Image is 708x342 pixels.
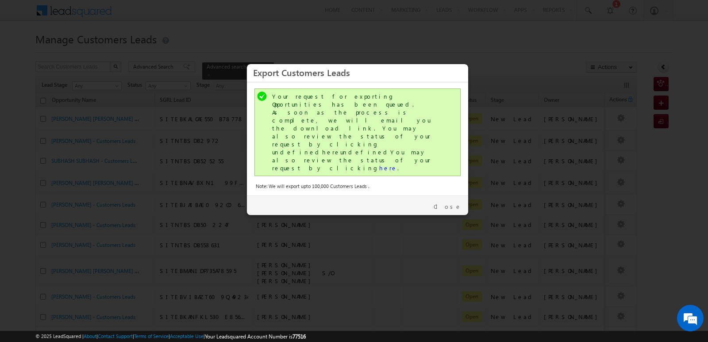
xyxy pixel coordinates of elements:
a: Close [434,203,462,211]
div: Note: We will export upto 100,000 Customers Leads . [256,182,459,190]
a: Contact Support [98,333,133,339]
a: Terms of Service [134,333,169,339]
span: 77516 [292,333,306,340]
a: here [379,164,397,172]
h3: Export Customers Leads [253,65,462,80]
a: About [84,333,96,339]
a: Acceptable Use [170,333,204,339]
span: © 2025 LeadSquared | | | | | [35,332,306,341]
span: Your Leadsquared Account Number is [205,333,306,340]
div: Your request for exporting Opportunities has been queued. As soon as the process is complete, we ... [272,92,445,172]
